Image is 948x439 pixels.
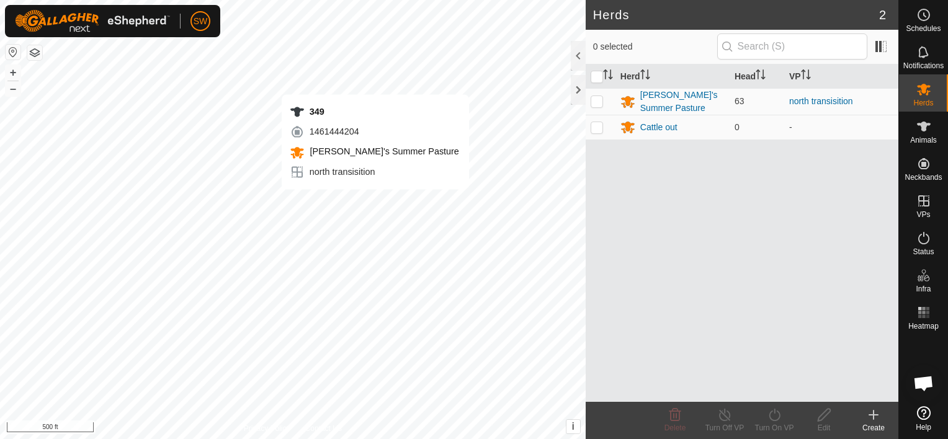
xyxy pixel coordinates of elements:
div: north transisition [290,165,459,180]
span: Delete [664,423,686,432]
div: 349 [290,104,459,119]
span: Help [916,423,931,431]
button: Map Layers [27,45,42,60]
span: Notifications [903,62,944,69]
button: Reset Map [6,45,20,60]
span: 0 selected [593,40,717,53]
button: + [6,65,20,80]
div: Cattle out [640,121,677,134]
span: Heatmap [908,322,939,330]
div: Turn Off VP [700,422,749,433]
th: VP [784,64,898,89]
span: i [572,421,575,432]
th: Head [730,64,784,89]
span: Schedules [906,25,941,32]
span: Herds [913,99,933,107]
span: SW [194,15,208,28]
th: Herd [615,64,730,89]
input: Search (S) [717,33,867,60]
span: Status [913,248,934,255]
td: - [784,115,898,140]
span: Infra [916,285,931,293]
a: Help [899,401,948,436]
div: 1461444204 [290,124,459,139]
span: 63 [735,96,745,106]
a: Privacy Policy [244,423,290,434]
a: Contact Us [305,423,342,434]
div: Turn On VP [749,422,799,433]
span: 0 [735,122,740,132]
span: VPs [916,211,930,218]
div: Create [849,422,898,433]
span: 2 [879,6,886,24]
button: i [566,420,580,433]
div: [PERSON_NAME]'s Summer Pasture [640,89,725,115]
p-sorticon: Activate to sort [801,71,811,81]
p-sorticon: Activate to sort [640,71,650,81]
p-sorticon: Activate to sort [756,71,766,81]
div: Open chat [905,365,942,402]
div: Edit [799,422,849,433]
h2: Herds [593,7,879,22]
img: Gallagher Logo [15,10,170,32]
a: north transisition [789,96,853,106]
span: [PERSON_NAME]'s Summer Pasture [307,146,459,156]
span: Neckbands [905,174,942,181]
p-sorticon: Activate to sort [603,71,613,81]
button: – [6,81,20,96]
span: Animals [910,136,937,144]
